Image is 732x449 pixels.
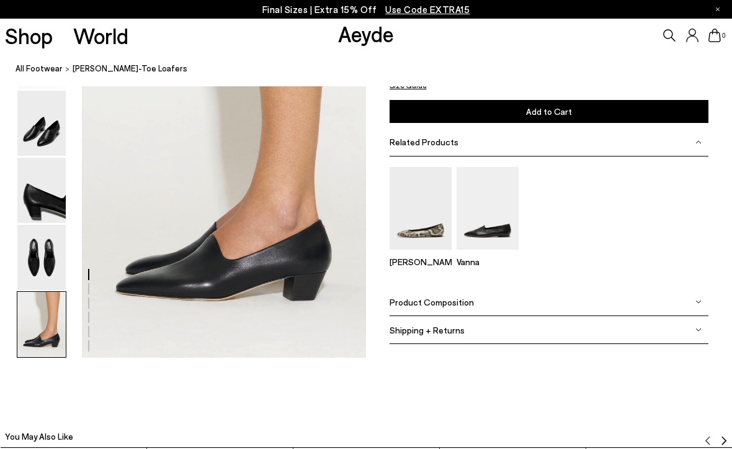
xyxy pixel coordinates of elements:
[719,436,729,446] img: svg%3E
[390,257,452,268] p: [PERSON_NAME]
[457,167,519,250] img: Vanna Almond-Toe Loafers
[73,25,128,47] a: World
[390,167,452,250] img: Ellie Almond-Toe Flats
[695,139,702,145] img: svg%3E
[390,325,465,335] span: Shipping + Returns
[703,436,713,446] img: svg%3E
[721,32,727,39] span: 0
[390,242,452,268] a: Ellie Almond-Toe Flats [PERSON_NAME]
[695,327,702,333] img: svg%3E
[16,52,732,86] nav: breadcrumb
[5,25,53,47] a: Shop
[385,4,470,15] span: Navigate to /collections/ss25-final-sizes
[390,101,709,124] button: Add to Cart
[17,158,66,223] img: Gabby Almond-Toe Loafers - Image 4
[708,29,721,42] a: 0
[5,430,73,443] h2: You May Also Like
[262,2,470,17] p: Final Sizes | Extra 15% Off
[390,297,474,307] span: Product Composition
[17,225,66,290] img: Gabby Almond-Toe Loafers - Image 5
[719,427,729,445] button: Next slide
[390,137,458,147] span: Related Products
[526,107,572,117] span: Add to Cart
[457,257,519,268] p: Vanna
[695,299,702,306] img: svg%3E
[457,242,519,268] a: Vanna Almond-Toe Loafers Vanna
[73,62,187,75] span: [PERSON_NAME]-Toe Loafers
[703,427,713,445] button: Previous slide
[17,292,66,357] img: Gabby Almond-Toe Loafers - Image 6
[16,62,63,75] a: All Footwear
[17,91,66,156] img: Gabby Almond-Toe Loafers - Image 3
[338,20,394,47] a: Aeyde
